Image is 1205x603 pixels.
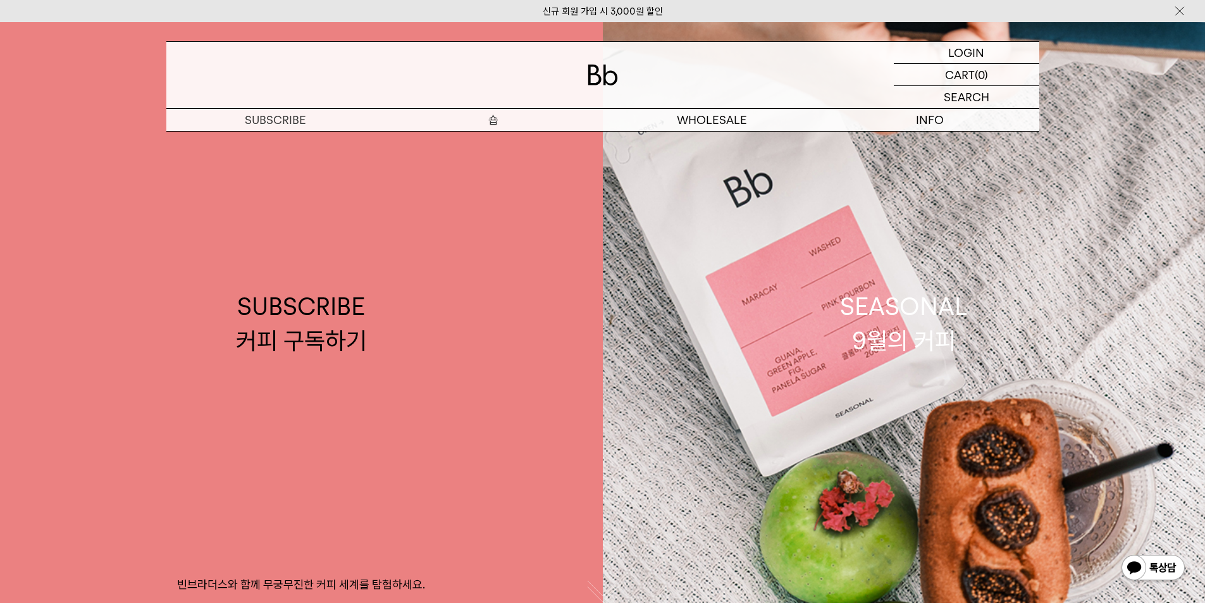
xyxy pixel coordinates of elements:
[894,64,1039,86] a: CART (0)
[944,86,989,108] p: SEARCH
[1120,554,1186,584] img: 카카오톡 채널 1:1 채팅 버튼
[975,64,988,85] p: (0)
[543,6,663,17] a: 신규 회원 가입 시 3,000원 할인
[236,290,367,357] div: SUBSCRIBE 커피 구독하기
[166,109,385,131] a: SUBSCRIBE
[821,109,1039,131] p: INFO
[385,109,603,131] a: 숍
[945,64,975,85] p: CART
[840,290,968,357] div: SEASONAL 9월의 커피
[588,65,618,85] img: 로고
[948,42,984,63] p: LOGIN
[603,109,821,131] p: WHOLESALE
[894,42,1039,64] a: LOGIN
